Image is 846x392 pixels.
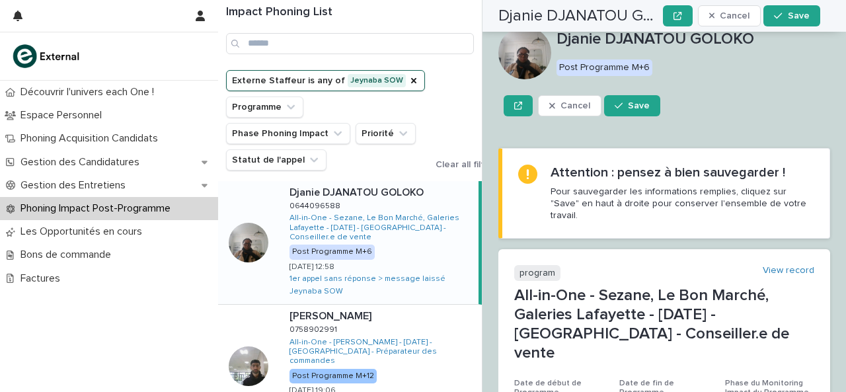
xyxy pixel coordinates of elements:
p: [PERSON_NAME] [289,307,374,323]
h1: Impact Phoning List [226,5,474,20]
p: Gestion des Entretiens [15,179,136,192]
a: View record [763,265,814,276]
div: Post Programme M+12 [289,369,377,383]
button: Save [763,5,820,26]
p: Phoning Impact Post-Programme [15,202,181,215]
input: Search [226,33,474,54]
a: All-in-One - Sezane, Le Bon Marché, Galeries Lafayette - [DATE] - [GEOGRAPHIC_DATA] - Conseiller.... [289,214,473,242]
a: All-in-One - [PERSON_NAME] - [DATE] - [GEOGRAPHIC_DATA] - Préparateur des commandes [289,338,477,366]
h2: Attention : pensez à bien sauvegarder ! [551,165,785,180]
p: Djanie DJANATOU GOLOKO [289,184,426,199]
div: Post Programme M+6 [557,59,652,76]
a: Djanie DJANATOU GOLOKODjanie DJANATOU GOLOKO 06440965880644096588 All-in-One - Sezane, Le Bon Mar... [218,181,482,305]
p: Djanie DJANATOU GOLOKO [557,30,830,49]
button: Phase Phoning Impact [226,123,350,144]
span: Save [788,11,810,20]
p: [DATE] 12:58 [289,262,334,272]
span: Cancel [560,101,590,110]
span: Clear all filters [436,160,498,169]
button: Statut de l'appel [226,149,327,171]
p: Espace Personnel [15,109,112,122]
p: Les Opportunités en cours [15,225,153,238]
p: Phoning Acquisition Candidats [15,132,169,145]
button: Cancel [538,95,601,116]
a: 1er appel sans réponse > message laissé [289,274,445,284]
p: Bons de commande [15,249,122,261]
p: 0644096588 [289,199,343,211]
p: Découvrir l'univers each One ! [15,86,165,98]
div: Post Programme M+6 [289,245,375,259]
button: Clear all filters [425,160,498,169]
button: Save [604,95,660,116]
a: Jeynaba SOW [289,287,343,296]
img: bc51vvfgR2QLHU84CWIQ [11,43,83,69]
h2: Djanie DJANATOU GOLOKO [498,7,658,26]
span: Cancel [720,11,750,20]
button: Cancel [698,5,761,26]
p: Factures [15,272,71,285]
button: Programme [226,97,303,118]
p: Pour sauvegarder les informations remplies, cliquez sur "Save" en haut à droite pour conserver l'... [551,186,814,222]
p: 0758902991 [289,323,340,334]
p: Gestion des Candidatures [15,156,150,169]
p: program [514,265,560,282]
span: Save [628,101,650,110]
button: Priorité [356,123,416,144]
button: Externe Staffeur [226,70,425,91]
p: All-in-One - Sezane, Le Bon Marché, Galeries Lafayette - [DATE] - [GEOGRAPHIC_DATA] - Conseiller.... [514,286,814,362]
